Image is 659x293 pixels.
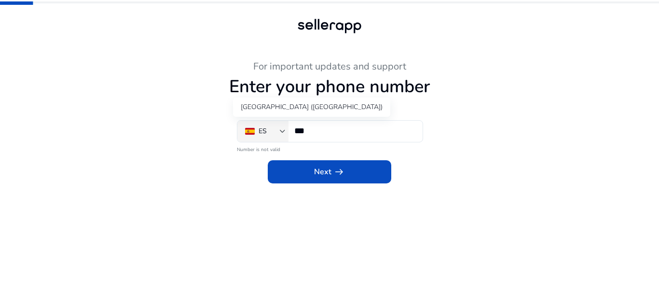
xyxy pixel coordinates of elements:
h3: For important updates and support [64,61,595,72]
mat-error: Number is not valid [237,143,422,153]
h1: Enter your phone number [64,76,595,97]
span: arrow_right_alt [333,166,345,178]
div: ES [259,126,267,137]
button: Nextarrow_right_alt [268,160,391,183]
div: [GEOGRAPHIC_DATA] ([GEOGRAPHIC_DATA]) [233,98,390,117]
span: Next [314,166,345,178]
